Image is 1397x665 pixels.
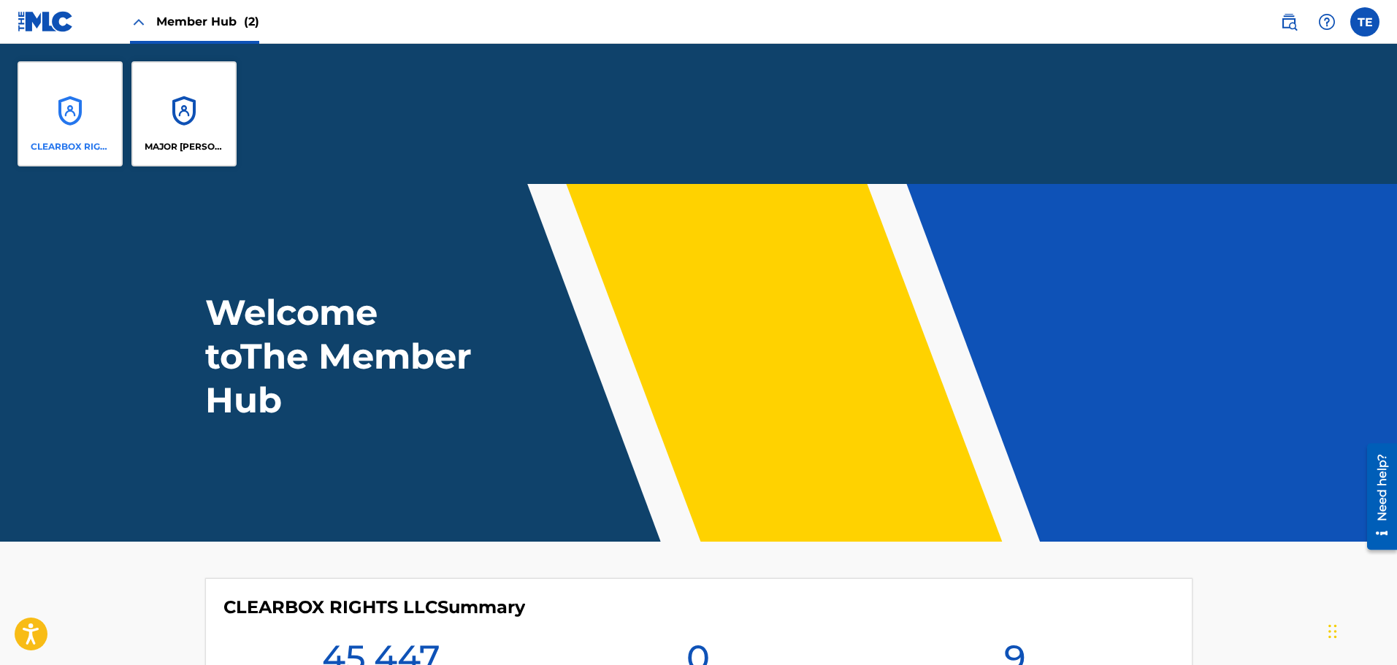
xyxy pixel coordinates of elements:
[1356,437,1397,555] iframe: Resource Center
[145,140,224,153] p: MAJOR BOB MUSIC, INC.
[223,596,525,618] h4: CLEARBOX RIGHTS LLC
[1328,610,1337,653] div: Drag
[1350,7,1379,36] div: User Menu
[18,11,74,32] img: MLC Logo
[1318,13,1336,31] img: help
[1324,595,1397,665] iframe: Chat Widget
[31,140,110,153] p: CLEARBOX RIGHTS LLC
[1280,13,1298,31] img: search
[130,13,148,31] img: Close
[1274,7,1304,36] a: Public Search
[1312,7,1341,36] div: Help
[18,61,123,166] a: AccountsCLEARBOX RIGHTS LLC
[244,15,259,28] span: (2)
[156,13,259,30] span: Member Hub
[205,291,478,422] h1: Welcome to The Member Hub
[131,61,237,166] a: AccountsMAJOR [PERSON_NAME] MUSIC, INC.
